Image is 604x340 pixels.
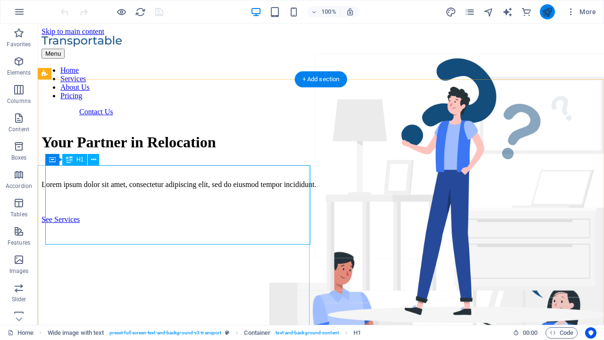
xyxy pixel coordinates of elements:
i: Pages (Ctrl+Alt+S) [464,7,475,17]
p: Favorites [7,41,31,48]
span: Click to select. Double-click to edit [353,327,361,339]
button: 100% [307,6,341,17]
i: On resize automatically adjust zoom level to fit chosen device. [346,8,354,16]
span: 00 00 [523,327,537,339]
button: publish [540,4,555,19]
i: Reload page [135,7,146,17]
i: Publish [542,7,553,17]
button: design [445,6,457,17]
p: Features [8,239,30,246]
a: Click to cancel selection. Double-click to open Pages [8,327,34,339]
p: Tables [10,211,27,218]
button: pages [464,6,476,17]
span: : [529,329,531,336]
div: + Add section [295,71,347,87]
p: Boxes [11,154,27,161]
p: Columns [7,97,31,105]
span: . text-and-background-content [274,327,339,339]
span: Code [550,327,573,339]
button: navigator [483,6,495,17]
button: Usercentrics [585,327,596,339]
i: Navigator [483,7,494,17]
i: Commerce [521,7,532,17]
h6: Session time [513,327,538,339]
span: Click to select. Double-click to edit [244,327,270,339]
p: Content [8,126,29,133]
p: Images [9,267,29,275]
button: Code [545,327,578,339]
button: Click here to leave preview mode and continue editing [116,6,127,17]
span: . preset-fullscreen-text-and-background-v3-transport [108,327,221,339]
p: Accordion [6,182,32,190]
button: reload [134,6,146,17]
i: This element is a customizable preset [225,330,229,335]
button: More [562,4,600,19]
i: AI Writer [502,7,513,17]
p: Slider [12,296,26,303]
h6: 100% [321,6,336,17]
span: More [566,7,596,17]
a: Skip to main content [4,4,67,12]
i: Design (Ctrl+Alt+Y) [445,7,456,17]
span: H1 [76,157,84,162]
nav: breadcrumb [48,327,361,339]
button: text_generator [502,6,513,17]
button: commerce [521,6,532,17]
span: Click to select. Double-click to edit [48,327,104,339]
p: Elements [7,69,31,76]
